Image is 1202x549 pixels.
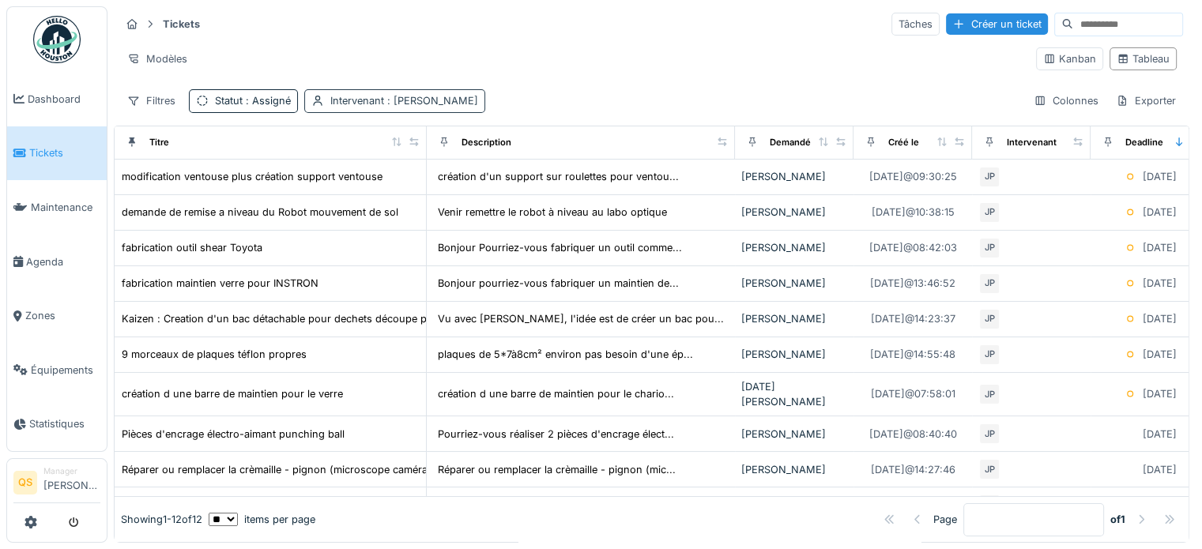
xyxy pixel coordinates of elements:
div: [DATE] [1143,276,1177,291]
div: JP [978,308,1000,330]
div: Intervenant [330,93,478,108]
div: création d une barre de maintien pour le verre [122,386,343,401]
div: [PERSON_NAME] [741,240,847,255]
div: Exporter [1109,89,1183,112]
div: Page [933,512,957,527]
div: [DATE] @ 13:46:52 [870,276,955,291]
div: [DATE] @ 14:27:46 [871,462,955,477]
div: Bonjour pourriez-vous fabriquer un maintien de... [438,276,679,291]
div: Statut [215,93,291,108]
div: [PERSON_NAME] [741,311,847,326]
div: Kaizen : Creation d'un bac détachable pour dechets découpe presse Labo 5922 [122,311,508,326]
a: Agenda [7,235,107,289]
a: Dashboard [7,72,107,126]
div: [DATE] [1143,427,1177,442]
div: Filtres [120,89,183,112]
div: [DATE] @ 14:55:48 [870,347,955,362]
div: création d une barre de maintien pour le chario... [438,386,674,401]
div: Colonnes [1027,89,1106,112]
div: JP [978,458,1000,480]
div: 9 morceaux de plaques téflon propres [122,347,307,362]
div: Kanban [1043,51,1096,66]
div: JP [978,237,1000,259]
div: [DATE] [1143,347,1177,362]
strong: Tickets [156,17,206,32]
div: Créé le [888,136,919,149]
strong: of 1 [1110,512,1125,527]
div: Demandé par [770,136,827,149]
div: JP [978,201,1000,224]
div: [DATE] [1143,462,1177,477]
div: [DATE] @ 14:23:37 [871,311,955,326]
div: création d'un support sur roulettes pour ventou... [438,169,679,184]
div: [PERSON_NAME] [741,427,847,442]
div: Intervenant [1007,136,1057,149]
div: Réparer ou remplacer la crèmaille - pignon (mic... [438,462,676,477]
div: Tâches [891,13,940,36]
div: Description [462,136,511,149]
div: Showing 1 - 12 of 12 [121,512,202,527]
span: : [PERSON_NAME] [384,95,478,107]
div: [DATE] [1143,205,1177,220]
div: Titre [149,136,169,149]
a: Zones [7,288,107,343]
div: Modèles [120,47,194,70]
span: Statistiques [29,416,100,431]
div: modification ventouse plus création support ventouse [122,169,382,184]
div: demande de remise a niveau du Robot mouvement de sol [122,205,398,220]
div: Tableau [1117,51,1170,66]
a: Tickets [7,126,107,181]
div: [PERSON_NAME] [741,462,847,477]
div: [DATE] [1143,169,1177,184]
div: fabrication maintien verre pour INSTRON [122,276,318,291]
div: Pourriez-vous réaliser 2 pièces d'encrage élect... [438,427,674,442]
div: JP [978,423,1000,445]
a: QS Manager[PERSON_NAME] [13,465,100,503]
div: JP [978,344,1000,366]
div: [DATE] [1143,311,1177,326]
div: fabrication outil shear Toyota [122,240,262,255]
span: Dashboard [28,92,100,107]
img: Badge_color-CXgf-gQk.svg [33,16,81,63]
div: Pièces d'encrage électro-aimant punching ball [122,427,345,442]
div: items per page [209,512,315,527]
a: Équipements [7,343,107,397]
div: JP [978,273,1000,295]
div: JP [978,494,1000,516]
div: plaques de 5*7à8cm² environ pas besoin d'une ép... [438,347,693,362]
div: [DATE] @ 08:42:03 [869,240,957,255]
div: [DATE] @ 10:38:15 [872,205,955,220]
span: Agenda [26,254,100,269]
div: [DATE] [1143,240,1177,255]
div: [DATE][PERSON_NAME] [741,379,847,409]
li: QS [13,471,37,494]
div: Vu avec [PERSON_NAME], l'idée est de créer un bac pou... [438,311,724,326]
div: Bonjour Pourriez-vous fabriquer un outil comme... [438,240,682,255]
span: Maintenance [31,200,100,215]
li: [PERSON_NAME] [43,465,100,499]
div: [PERSON_NAME] [741,347,847,362]
span: : Assigné [243,95,291,107]
div: [DATE] @ 09:30:25 [869,169,957,184]
div: [PERSON_NAME] [741,276,847,291]
div: [PERSON_NAME] [741,169,847,184]
div: JP [978,383,1000,405]
span: Équipements [31,363,100,378]
div: [DATE] @ 07:58:01 [871,386,955,401]
div: JP [978,166,1000,188]
span: Zones [25,308,100,323]
div: [DATE] [1143,386,1177,401]
a: Statistiques [7,397,107,452]
div: Deadline [1125,136,1163,149]
span: Tickets [29,145,100,160]
div: Venir remettre le robot à niveau au labo optique [438,205,667,220]
div: [DATE] @ 08:40:40 [869,427,957,442]
a: Maintenance [7,180,107,235]
div: Manager [43,465,100,477]
div: Réparer ou remplacer la crèmaille - pignon (microscope caméra de WET) [122,462,473,477]
div: [PERSON_NAME] [741,205,847,220]
div: Créer un ticket [946,13,1048,35]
